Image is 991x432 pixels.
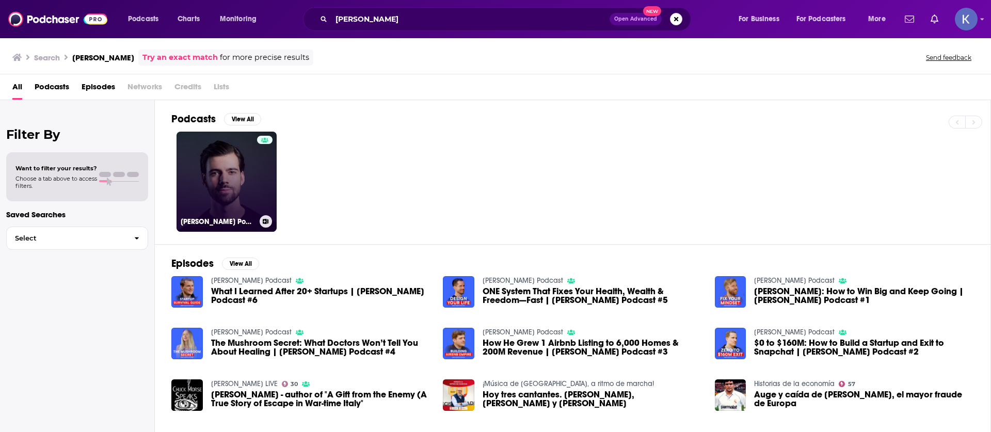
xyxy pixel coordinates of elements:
[839,381,855,387] a: 57
[213,11,270,27] button: open menu
[483,379,654,388] a: ¡Música de España, a ritmo de marcha!
[868,12,886,26] span: More
[128,12,158,26] span: Podcasts
[121,11,172,27] button: open menu
[483,276,563,285] a: Enrico Mayor Podcast
[443,379,474,411] img: Hoy tres cantantes. Miguel Fleta, Manuel Asensi y Enrico Caruso
[6,210,148,219] p: Saved Searches
[142,52,218,63] a: Try an exact match
[610,13,662,25] button: Open AdvancedNew
[901,10,918,28] a: Show notifications dropdown
[171,379,203,411] img: Enrico Lamet - author of "A Gift from the Enemy (A True Story of Escape in War-time Italy"
[6,127,148,142] h2: Filter By
[174,78,201,100] span: Credits
[211,390,431,408] a: Enrico Lamet - author of "A Gift from the Enemy (A True Story of Escape in War-time Italy"
[754,390,974,408] a: Auge y caída de Parmalat, el mayor fraude de Europa
[171,113,216,125] h2: Podcasts
[211,276,292,285] a: Enrico Mayor Podcast
[739,12,779,26] span: For Business
[224,113,261,125] button: View All
[72,53,134,62] h3: [PERSON_NAME]
[715,379,746,411] img: Auge y caída de Parmalat, el mayor fraude de Europa
[177,132,277,232] a: [PERSON_NAME] Podcast
[171,276,203,308] img: What I Learned After 20+ Startups | Enrico Mayor Podcast #6
[754,390,974,408] span: Auge y caída de [PERSON_NAME], el mayor fraude de Europa
[7,235,126,242] span: Select
[861,11,899,27] button: open menu
[220,12,257,26] span: Monitoring
[6,227,148,250] button: Select
[754,328,835,337] a: Enrico Mayor Podcast
[181,217,255,226] h3: [PERSON_NAME] Podcast
[211,390,431,408] span: [PERSON_NAME] - author of "A Gift from the Enemy (A True Story of Escape in War-time Italy"
[483,339,702,356] a: How He Grew 1 Airbnb Listing to 6,000 Homes & 200M Revenue | Enrico Mayor Podcast #3
[443,328,474,359] img: How He Grew 1 Airbnb Listing to 6,000 Homes & 200M Revenue | Enrico Mayor Podcast #3
[483,390,702,408] a: Hoy tres cantantes. Miguel Fleta, Manuel Asensi y Enrico Caruso
[790,11,861,27] button: open menu
[614,17,657,22] span: Open Advanced
[483,328,563,337] a: Enrico Mayor Podcast
[483,287,702,305] span: ONE System That Fixes Your Health, Wealth & Freedom—Fast | [PERSON_NAME] Podcast #5
[211,287,431,305] span: What I Learned After 20+ Startups | [PERSON_NAME] Podcast #6
[15,165,97,172] span: Want to filter your results?
[313,7,701,31] div: Search podcasts, credits, & more...
[923,53,974,62] button: Send feedback
[754,339,974,356] a: $0 to $160M: How to Build a Startup and Exit to Snapchat | Enrico Mayor Podcast #2
[171,11,206,27] a: Charts
[796,12,846,26] span: For Podcasters
[483,390,702,408] span: Hoy tres cantantes. [PERSON_NAME], [PERSON_NAME] y [PERSON_NAME]
[331,11,610,27] input: Search podcasts, credits, & more...
[220,52,309,63] span: for more precise results
[955,8,978,30] img: User Profile
[211,339,431,356] span: The Mushroom Secret: What Doctors Won’t Tell You About Healing | [PERSON_NAME] Podcast #4
[282,381,298,387] a: 30
[731,11,792,27] button: open menu
[926,10,942,28] a: Show notifications dropdown
[211,339,431,356] a: The Mushroom Secret: What Doctors Won’t Tell You About Healing | Enrico Mayor Podcast #4
[171,328,203,359] img: The Mushroom Secret: What Doctors Won’t Tell You About Healing | Enrico Mayor Podcast #4
[171,113,261,125] a: PodcastsView All
[34,53,60,62] h3: Search
[754,339,974,356] span: $0 to $160M: How to Build a Startup and Exit to Snapchat | [PERSON_NAME] Podcast #2
[222,258,259,270] button: View All
[127,78,162,100] span: Networks
[214,78,229,100] span: Lists
[443,276,474,308] img: ONE System That Fixes Your Health, Wealth & Freedom—Fast | Enrico Mayor Podcast #5
[754,379,835,388] a: Historias de la economía
[715,276,746,308] img: Andrey Zarayskiy: How to Win Big and Keep Going | Enrico Mayor Podcast #1
[8,9,107,29] img: Podchaser - Follow, Share and Rate Podcasts
[483,339,702,356] span: How He Grew 1 Airbnb Listing to 6,000 Homes & 200M Revenue | [PERSON_NAME] Podcast #3
[35,78,69,100] a: Podcasts
[754,287,974,305] span: [PERSON_NAME]: How to Win Big and Keep Going | [PERSON_NAME] Podcast #1
[754,276,835,285] a: Enrico Mayor Podcast
[848,382,855,387] span: 57
[291,382,298,387] span: 30
[12,78,22,100] a: All
[211,328,292,337] a: Enrico Mayor Podcast
[15,175,97,189] span: Choose a tab above to access filters.
[955,8,978,30] span: Logged in as kristina.caracciolo
[82,78,115,100] a: Episodes
[754,287,974,305] a: Andrey Zarayskiy: How to Win Big and Keep Going | Enrico Mayor Podcast #1
[211,379,278,388] a: Charles Moscowitz LIVE
[955,8,978,30] button: Show profile menu
[171,257,214,270] h2: Episodes
[643,6,662,16] span: New
[483,287,702,305] a: ONE System That Fixes Your Health, Wealth & Freedom—Fast | Enrico Mayor Podcast #5
[715,328,746,359] img: $0 to $160M: How to Build a Startup and Exit to Snapchat | Enrico Mayor Podcast #2
[211,287,431,305] a: What I Learned After 20+ Startups | Enrico Mayor Podcast #6
[178,12,200,26] span: Charts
